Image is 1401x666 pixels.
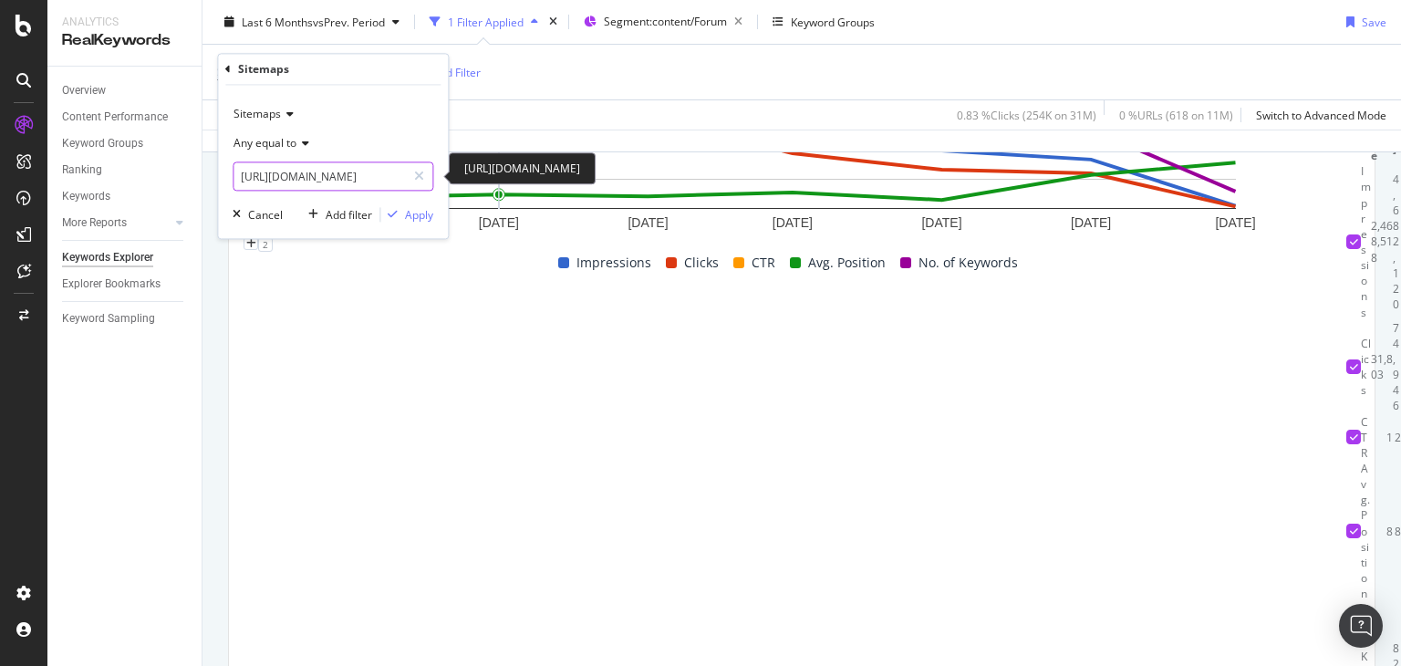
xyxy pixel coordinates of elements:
[1393,524,1401,539] div: 8
[921,215,961,230] text: [DATE]
[628,215,668,230] text: [DATE]
[405,207,433,223] div: Apply
[62,187,110,206] div: Keywords
[1371,430,1393,445] div: 1
[545,13,561,31] div: times
[1362,14,1386,29] div: Save
[1249,100,1386,130] button: Switch to Advanced Mode
[479,215,519,230] text: [DATE]
[62,30,187,51] div: RealKeywords
[1361,414,1371,461] td: CTR
[62,108,168,127] div: Content Performance
[576,7,750,36] button: Segment:content/Forum
[62,15,187,30] div: Analytics
[1393,430,1401,445] div: 2
[1393,172,1401,312] div: 4,682,120
[225,206,283,224] button: Cancel
[62,213,171,233] a: More Reports
[1371,524,1393,539] div: 8
[248,207,283,223] div: Cancel
[1071,215,1111,230] text: [DATE]
[233,136,296,151] span: Any equal to
[957,107,1096,122] div: 0.83 % Clicks ( 254K on 31M )
[604,14,727,29] span: Segment: content/Forum
[1371,351,1393,382] div: 31,803
[773,215,813,230] text: [DATE]
[684,252,719,274] span: Clicks
[217,7,407,36] button: Last 6 MonthsvsPrev. Period
[765,7,882,36] button: Keyword Groups
[62,248,153,267] div: Keywords Explorer
[242,14,313,29] span: Last 6 Months
[1215,215,1255,230] text: [DATE]
[791,14,875,29] div: Keyword Groups
[62,248,189,267] a: Keywords Explorer
[62,309,155,328] div: Keyword Sampling
[1371,218,1393,265] div: 2,468,518
[432,64,481,79] div: Add Filter
[1361,320,1371,414] td: Clicks
[326,207,372,223] div: Add filter
[449,152,596,184] div: [URL][DOMAIN_NAME]
[62,213,127,233] div: More Reports
[1361,163,1371,319] td: Impressions
[1339,604,1383,648] div: Open Intercom Messenger
[62,161,102,180] div: Ranking
[233,107,281,122] span: Sitemaps
[448,14,524,29] div: 1 Filter Applied
[258,237,273,252] div: 2
[62,275,189,294] a: Explorer Bookmarks
[62,309,189,328] a: Keyword Sampling
[62,108,189,127] a: Content Performance
[62,81,106,100] div: Overview
[422,7,545,36] button: 1 Filter Applied
[62,134,189,153] a: Keyword Groups
[1339,7,1386,36] button: Save
[238,61,289,77] div: Sitemaps
[1393,320,1401,414] div: 74,946
[918,252,1018,274] span: No. of Keywords
[808,252,886,274] span: Avg. Position
[313,14,385,29] span: vs Prev. Period
[62,161,189,180] a: Ranking
[244,237,258,250] div: plus
[1361,461,1371,601] td: Avg. Position
[576,252,651,274] span: Impressions
[301,206,372,224] button: Add filter
[1119,107,1233,122] div: 0 % URLs ( 618 on 11M )
[62,187,189,206] a: Keywords
[752,252,775,274] span: CTR
[62,275,161,294] div: Explorer Bookmarks
[380,206,433,224] button: Apply
[62,81,189,100] a: Overview
[62,134,143,153] div: Keyword Groups
[1256,107,1386,122] div: Switch to Advanced Mode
